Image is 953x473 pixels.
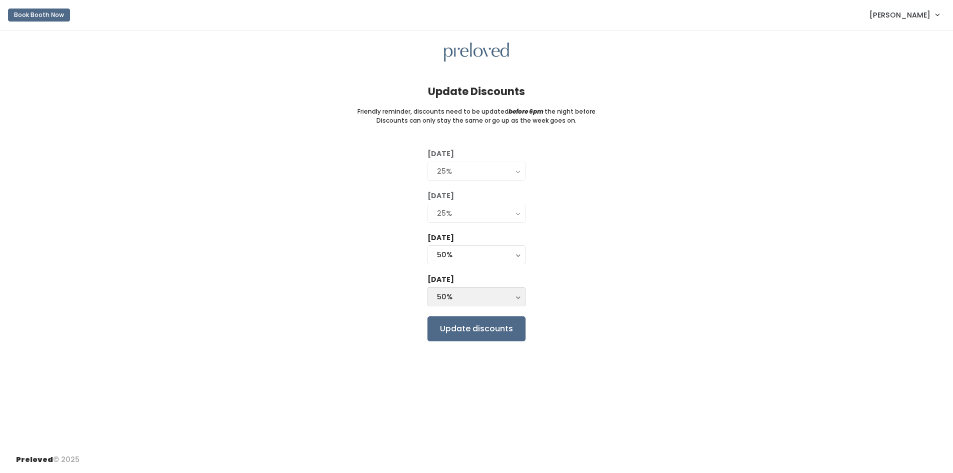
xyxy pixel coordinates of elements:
button: Book Booth Now [8,9,70,22]
small: Discounts can only stay the same or go up as the week goes on. [376,116,577,125]
label: [DATE] [427,191,454,201]
label: [DATE] [427,233,454,243]
div: 25% [437,166,516,177]
i: before 6pm [509,107,544,116]
button: 50% [427,287,526,306]
button: 25% [427,204,526,223]
span: [PERSON_NAME] [869,10,930,21]
input: Update discounts [427,316,526,341]
small: Friendly reminder, discounts need to be updated the night before [357,107,596,116]
a: [PERSON_NAME] [859,4,949,26]
label: [DATE] [427,149,454,159]
img: preloved logo [444,43,509,62]
span: Preloved [16,454,53,464]
div: 25% [437,208,516,219]
div: 50% [437,249,516,260]
div: 50% [437,291,516,302]
button: 25% [427,162,526,181]
div: © 2025 [16,446,80,465]
a: Book Booth Now [8,4,70,26]
label: [DATE] [427,274,454,285]
button: 50% [427,245,526,264]
h4: Update Discounts [428,86,525,97]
